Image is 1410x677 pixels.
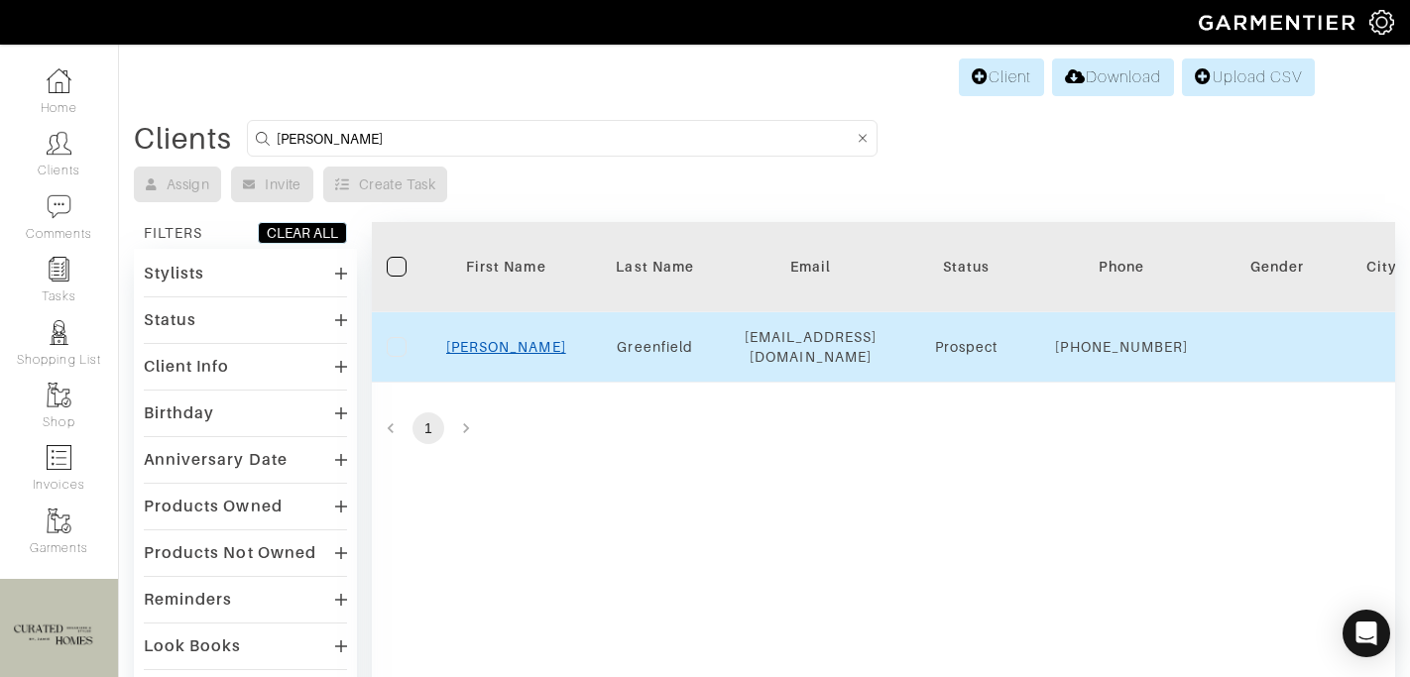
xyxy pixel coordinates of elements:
[891,222,1040,312] th: Toggle SortBy
[47,445,71,470] img: orders-icon-0abe47150d42831381b5fb84f609e132dff9fe21cb692f30cb5eec754e2cba89.png
[617,339,693,355] a: Greenfield
[446,257,566,277] div: First Name
[581,222,730,312] th: Toggle SortBy
[1369,10,1394,35] img: gear-icon-white-bd11855cb880d31180b6d7d6211b90ccbf57a29d726f0c71d8c61bd08dd39cc2.png
[134,129,232,149] div: Clients
[47,383,71,407] img: garments-icon-b7da505a4dc4fd61783c78ac3ca0ef83fa9d6f193b1c9dc38574b1d14d53ca28.png
[1055,257,1188,277] div: Phone
[596,257,715,277] div: Last Name
[959,58,1044,96] a: Client
[906,337,1025,357] div: Prospect
[47,194,71,219] img: comment-icon-a0a6a9ef722e966f86d9cbdc48e553b5cf19dbc54f86b18d962a5391bc8f6eb6.png
[1189,5,1369,40] img: garmentier-logo-header-white-b43fb05a5012e4ada735d5af1a66efaba907eab6374d6393d1fbf88cb4ef424d.png
[1343,610,1390,657] div: Open Intercom Messenger
[1218,257,1337,277] div: Gender
[412,412,444,444] button: page 1
[372,412,1395,444] nav: pagination navigation
[258,222,347,244] button: CLEAR ALL
[47,320,71,345] img: stylists-icon-eb353228a002819b7ec25b43dbf5f0378dd9e0616d9560372ff212230b889e62.png
[47,68,71,93] img: dashboard-icon-dbcd8f5a0b271acd01030246c82b418ddd0df26cd7fceb0bd07c9910d44c42f6.png
[277,126,854,151] input: Search by name, email, phone, city, or state
[745,327,878,367] div: [EMAIL_ADDRESS][DOMAIN_NAME]
[446,339,566,355] a: [PERSON_NAME]
[1182,58,1315,96] a: Upload CSV
[1055,337,1188,357] div: [PHONE_NUMBER]
[144,223,202,243] div: FILTERS
[47,257,71,282] img: reminder-icon-8004d30b9f0a5d33ae49ab947aed9ed385cf756f9e5892f1edd6e32f2345188e.png
[144,403,214,423] div: Birthday
[906,257,1025,277] div: Status
[144,497,283,516] div: Products Owned
[1203,222,1351,312] th: Toggle SortBy
[1052,58,1174,96] a: Download
[144,264,204,283] div: Stylists
[144,357,230,377] div: Client Info
[144,590,232,610] div: Reminders
[47,508,71,533] img: garments-icon-b7da505a4dc4fd61783c78ac3ca0ef83fa9d6f193b1c9dc38574b1d14d53ca28.png
[47,131,71,156] img: clients-icon-6bae9207a08558b7cb47a8932f037763ab4055f8c8b6bfacd5dc20c3e0201464.png
[144,636,242,656] div: Look Books
[144,450,288,470] div: Anniversary Date
[1366,257,1397,277] div: City
[144,310,196,330] div: Status
[431,222,581,312] th: Toggle SortBy
[144,543,316,563] div: Products Not Owned
[267,223,338,243] div: CLEAR ALL
[745,257,878,277] div: Email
